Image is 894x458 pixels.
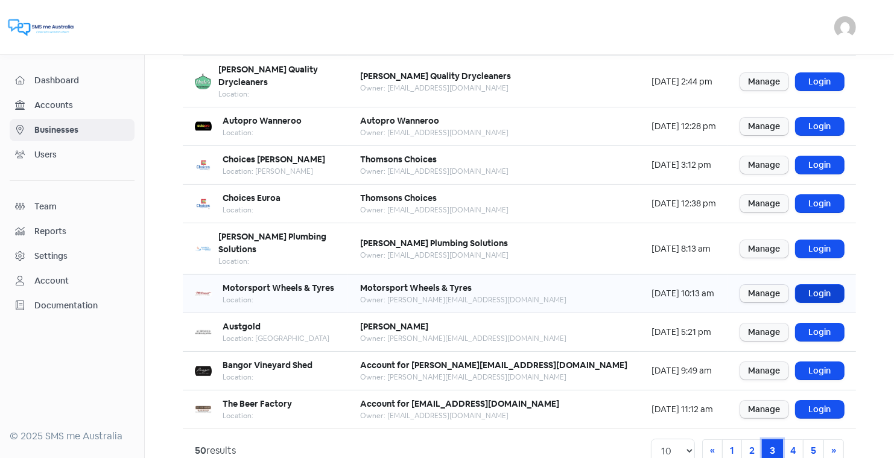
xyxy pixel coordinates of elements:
[195,73,211,90] img: e799e810-18b2-4026-83ab-973a21b03f02-250x250.png
[360,71,511,81] b: [PERSON_NAME] Quality Drycleaners
[360,238,508,249] b: [PERSON_NAME] Plumbing Solutions
[360,154,437,165] b: Thomsons Choices
[10,429,135,444] div: © 2025 SMS me Australia
[360,372,627,383] div: Owner: [PERSON_NAME][EMAIL_ADDRESS][DOMAIN_NAME]
[223,410,292,421] div: Location:
[360,127,509,138] div: Owner: [EMAIL_ADDRESS][DOMAIN_NAME]
[34,225,129,238] span: Reports
[218,231,326,255] b: [PERSON_NAME] Plumbing Solutions
[360,410,559,421] div: Owner: [EMAIL_ADDRESS][DOMAIN_NAME]
[223,282,334,293] b: Motorsport Wheels & Tyres
[223,205,281,215] div: Location:
[796,401,844,418] a: Login
[195,363,212,380] img: 7dc7fd36-2ec9-48a0-aebc-a77dde95d991-250x250.png
[796,156,844,174] a: Login
[360,83,511,94] div: Owner: [EMAIL_ADDRESS][DOMAIN_NAME]
[651,287,716,300] div: [DATE] 10:13 am
[360,360,627,371] b: Account for [PERSON_NAME][EMAIL_ADDRESS][DOMAIN_NAME]
[740,73,788,91] a: Manage
[360,294,566,305] div: Owner: [PERSON_NAME][EMAIL_ADDRESS][DOMAIN_NAME]
[218,89,336,100] div: Location:
[360,166,509,177] div: Owner: [EMAIL_ADDRESS][DOMAIN_NAME]
[195,157,212,174] img: b0358a10-bbfe-40a0-8023-8dfe8e62512a-250x250.png
[223,127,302,138] div: Location:
[223,192,281,203] b: Choices Euroa
[223,115,302,126] b: Autopro Wanneroo
[651,403,716,416] div: [DATE] 11:12 am
[195,444,206,457] strong: 50
[195,196,212,212] img: 4331d20e-0e31-4f63-a1bd-b93c9a907119-250x250.png
[360,321,428,332] b: [PERSON_NAME]
[34,299,129,312] span: Documentation
[360,205,509,215] div: Owner: [EMAIL_ADDRESS][DOMAIN_NAME]
[796,285,844,302] a: Login
[195,444,236,458] div: results
[651,197,716,210] div: [DATE] 12:38 pm
[10,69,135,92] a: Dashboard
[34,74,129,87] span: Dashboard
[218,64,318,87] b: [PERSON_NAME] Quality Drycleaners
[651,364,716,377] div: [DATE] 9:49 am
[651,326,716,339] div: [DATE] 5:21 pm
[10,245,135,267] a: Settings
[10,220,135,243] a: Reports
[796,362,844,380] a: Login
[218,256,336,267] div: Location:
[10,270,135,292] a: Account
[10,196,135,218] a: Team
[34,250,68,262] div: Settings
[796,73,844,91] a: Login
[651,120,716,133] div: [DATE] 12:28 pm
[34,148,129,161] span: Users
[195,118,212,135] img: 816e9923-8d55-4c0b-94fe-41db37642293-250x250.png
[740,285,788,302] a: Manage
[651,243,716,255] div: [DATE] 8:13 am
[195,401,212,418] img: 5e8eb129-3c18-4ee8-9995-628611e93e83-250x250.png
[223,166,325,177] div: Location: [PERSON_NAME]
[740,401,788,418] a: Manage
[34,99,129,112] span: Accounts
[651,75,716,88] div: [DATE] 2:44 pm
[796,240,844,258] a: Login
[834,16,856,38] img: User
[651,159,716,171] div: [DATE] 3:12 pm
[10,144,135,166] a: Users
[34,200,129,213] span: Team
[796,195,844,212] a: Login
[360,333,566,344] div: Owner: [PERSON_NAME][EMAIL_ADDRESS][DOMAIN_NAME]
[223,294,334,305] div: Location:
[710,444,715,457] span: «
[360,250,509,261] div: Owner: [EMAIL_ADDRESS][DOMAIN_NAME]
[831,444,836,457] span: »
[223,360,312,371] b: Bangor Vineyard Shed
[10,294,135,317] a: Documentation
[195,324,212,341] img: daa8443a-fecb-4754-88d6-3de4d834938f-250x250.png
[796,118,844,135] a: Login
[223,154,325,165] b: Choices [PERSON_NAME]
[223,398,292,409] b: The Beer Factory
[223,321,261,332] b: Austgold
[740,118,788,135] a: Manage
[223,333,329,344] div: Location: [GEOGRAPHIC_DATA]
[360,398,559,409] b: Account for [EMAIL_ADDRESS][DOMAIN_NAME]
[195,240,211,257] img: 7f30c55b-6e82-4f4d-9e1d-2766de7540c8-250x250.png
[360,115,439,126] b: Autopro Wanneroo
[740,240,788,258] a: Manage
[10,94,135,116] a: Accounts
[34,124,129,136] span: Businesses
[740,156,788,174] a: Manage
[10,119,135,141] a: Businesses
[34,275,69,287] div: Account
[195,285,212,302] img: ff998588-bd94-4466-a375-b5b819eb7cac-250x250.png
[740,195,788,212] a: Manage
[740,323,788,341] a: Manage
[740,362,788,380] a: Manage
[223,372,312,383] div: Location:
[360,192,437,203] b: Thomsons Choices
[796,323,844,341] a: Login
[360,282,472,293] b: Motorsport Wheels & Tyres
